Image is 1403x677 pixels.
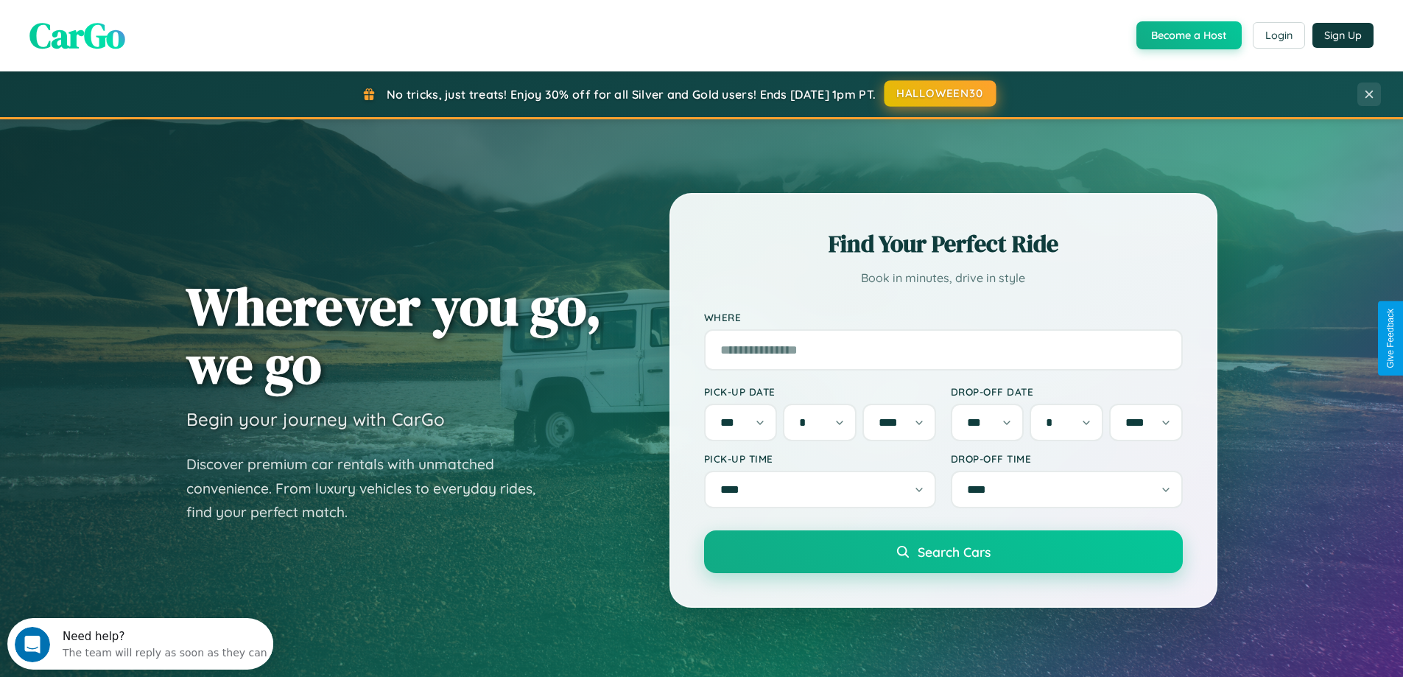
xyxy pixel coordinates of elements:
[704,267,1183,289] p: Book in minutes, drive in style
[951,452,1183,465] label: Drop-off Time
[6,6,274,46] div: Open Intercom Messenger
[55,13,260,24] div: Need help?
[918,544,991,560] span: Search Cars
[704,452,936,465] label: Pick-up Time
[7,618,273,670] iframe: Intercom live chat discovery launcher
[704,530,1183,573] button: Search Cars
[1253,22,1305,49] button: Login
[29,11,125,60] span: CarGo
[1385,309,1396,368] div: Give Feedback
[186,277,602,393] h1: Wherever you go, we go
[704,228,1183,260] h2: Find Your Perfect Ride
[186,408,445,430] h3: Begin your journey with CarGo
[704,385,936,398] label: Pick-up Date
[55,24,260,40] div: The team will reply as soon as they can
[186,452,555,525] p: Discover premium car rentals with unmatched convenience. From luxury vehicles to everyday rides, ...
[885,80,996,107] button: HALLOWEEN30
[1136,21,1242,49] button: Become a Host
[1312,23,1374,48] button: Sign Up
[387,87,876,102] span: No tricks, just treats! Enjoy 30% off for all Silver and Gold users! Ends [DATE] 1pm PT.
[15,627,50,662] iframe: Intercom live chat
[951,385,1183,398] label: Drop-off Date
[704,311,1183,323] label: Where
